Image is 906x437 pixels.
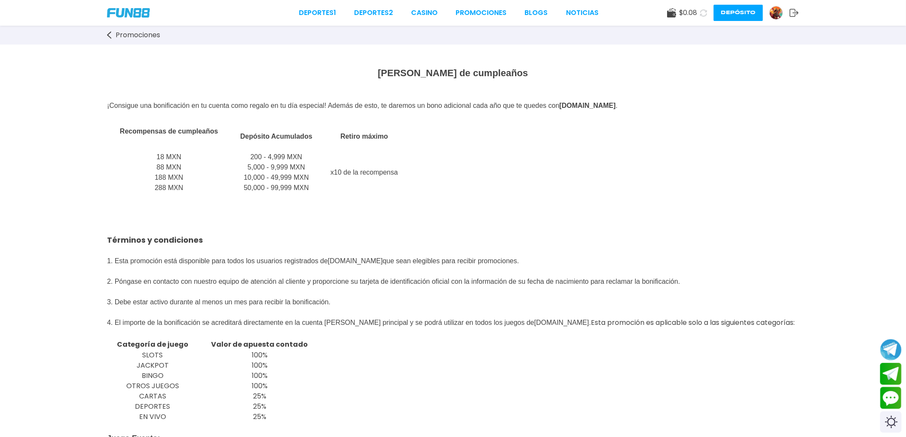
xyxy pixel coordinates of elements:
img: Company Logo [107,8,150,18]
strong: [DOMAIN_NAME] [328,257,383,265]
strong: Valor de apuesta contado [212,339,308,349]
span: $ 0.08 [679,8,697,18]
button: Join telegram channel [880,339,902,361]
a: Deportes1 [299,8,336,18]
span: BINGO [142,371,164,381]
span: DEPORTES [135,401,170,411]
span: 25% [253,401,266,411]
span: Esta promoción es aplicable solo a las siguientes categorías: [589,318,795,327]
a: Promociones [107,30,169,40]
span: . [589,319,591,326]
a: Avatar [769,6,790,20]
span: Retiro máximo [340,133,388,140]
span: 25% [253,412,266,422]
span: 100% [252,381,268,391]
span: [PERSON_NAME] de cumpleaños [378,68,528,78]
span: 100% [252,360,268,370]
img: Avatar [770,6,783,19]
a: BLOGS [525,8,548,18]
a: CASINO [411,8,438,18]
a: NOTICIAS [566,8,599,18]
span: Promociones [116,30,160,40]
span: 10,000 - 49,999 MXN [244,174,309,181]
span: JACKPOT [137,360,169,370]
strong: [DOMAIN_NAME] [534,319,589,326]
span: Recompensas de cumpleaños [120,128,218,135]
span: SLOTS [143,350,163,360]
button: Join telegram [880,363,902,385]
span: 88 MXN [157,164,182,171]
span: 200 - 4,999 MXN [250,153,302,161]
button: Depósito [714,5,763,21]
span: que sean elegibles para recibir promociones. 2. Póngase en contacto con nuestro equipo de atenció... [107,257,680,326]
strong: Categoría de juego [117,339,189,349]
strong: [DOMAIN_NAME] [560,102,616,109]
span: 18 MXN [157,153,182,161]
span: EN VIVO [139,412,166,422]
span: 100% [252,350,268,360]
button: Contact customer service [880,387,902,409]
span: CARTAS [139,391,166,401]
span: . [616,102,617,109]
span: 25% [253,391,266,401]
div: Switch theme [880,411,902,433]
span: 188 MXN [155,174,183,181]
span: 1. Esta promoción está disponible para todos los usuarios registrados de [107,237,328,265]
span: 100% [252,371,268,381]
span: 50,000 - 99,999 MXN [244,184,309,191]
a: Promociones [456,8,507,18]
span: Depósito Acumulados [240,133,312,140]
span: 288 MXN [155,184,183,191]
span: 5,000 - 9,999 MXN [247,164,305,171]
span: ¡Consigue una bonificación en tu cuenta como regalo en tu día especial! Además de esto, te daremo... [107,102,560,109]
a: Deportes2 [354,8,393,18]
span: OTROS JUEGOS [126,381,179,391]
span: x10 de la recompensa [331,169,398,176]
span: Términos y condiciones [107,235,203,245]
